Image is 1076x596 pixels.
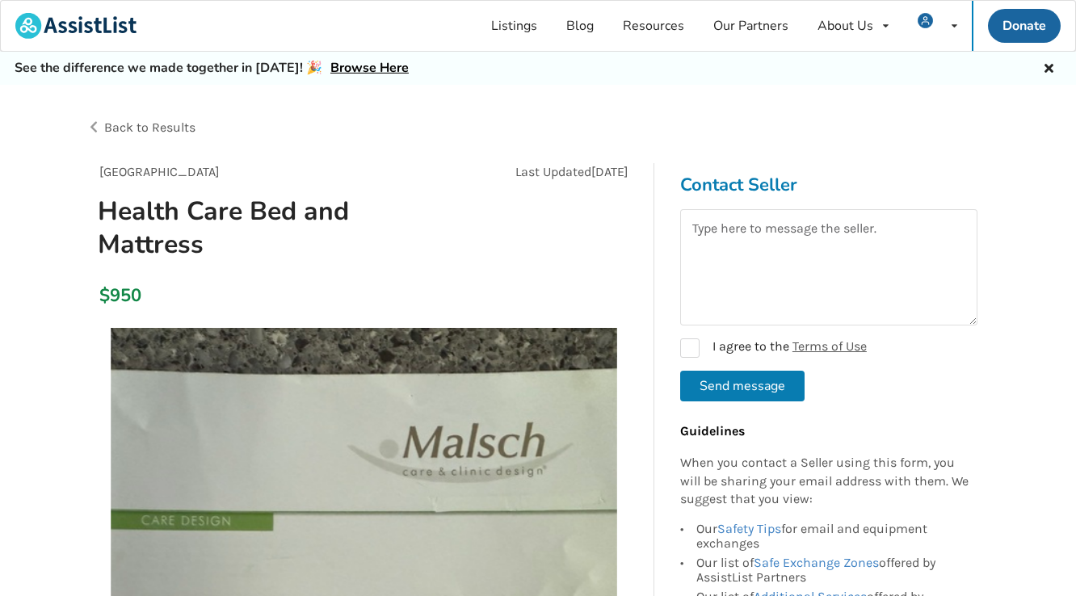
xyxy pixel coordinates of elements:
[330,59,409,77] a: Browse Here
[680,338,867,358] label: I agree to the
[696,522,969,553] div: Our for email and equipment exchanges
[15,13,137,39] img: assistlist-logo
[477,1,552,51] a: Listings
[717,521,781,536] a: Safety Tips
[99,164,220,179] span: [GEOGRAPHIC_DATA]
[552,1,608,51] a: Blog
[608,1,699,51] a: Resources
[680,454,969,510] p: When you contact a Seller using this form, you will be sharing your email address with them. We s...
[591,164,628,179] span: [DATE]
[99,284,108,307] div: $950
[15,60,409,77] h5: See the difference we made together in [DATE]! 🎉
[680,423,745,439] b: Guidelines
[792,338,867,354] a: Terms of Use
[680,371,805,401] button: Send message
[918,13,933,28] img: user icon
[696,553,969,587] div: Our list of offered by AssistList Partners
[754,555,879,570] a: Safe Exchange Zones
[104,120,195,135] span: Back to Results
[85,195,467,261] h1: Health Care Bed and Mattress
[988,9,1061,43] a: Donate
[680,174,977,196] h3: Contact Seller
[818,19,873,32] div: About Us
[699,1,803,51] a: Our Partners
[515,164,591,179] span: Last Updated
